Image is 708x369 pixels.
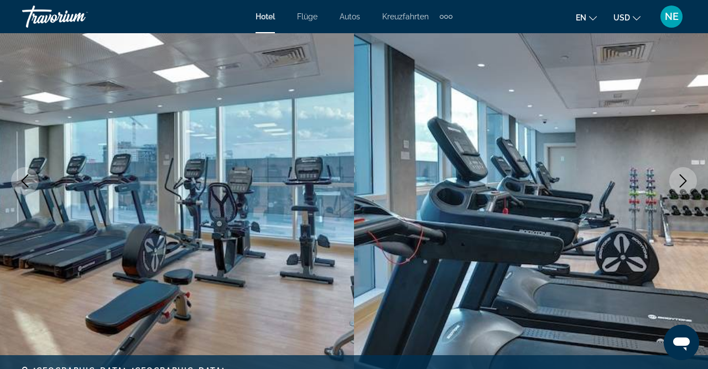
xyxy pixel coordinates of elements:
button: Voriges Bild [11,167,39,195]
span: NE [665,11,679,22]
a: Hotel [256,12,275,21]
span: USD [613,13,630,22]
a: Kreuzfahrten [382,12,429,21]
a: Travorium [22,2,133,31]
a: Flüge [297,12,317,21]
span: en [576,13,586,22]
a: Autos [340,12,360,21]
iframe: Schaltfläche zum Öffnen des Messaging-Fensters [664,325,699,360]
button: Benutzermenü [657,5,686,28]
button: Sprache ändern [576,9,597,25]
button: Währung ändern [613,9,641,25]
button: Zusätzliche Navigationsartikel [440,8,452,25]
button: Nächstes Bild [669,167,697,195]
